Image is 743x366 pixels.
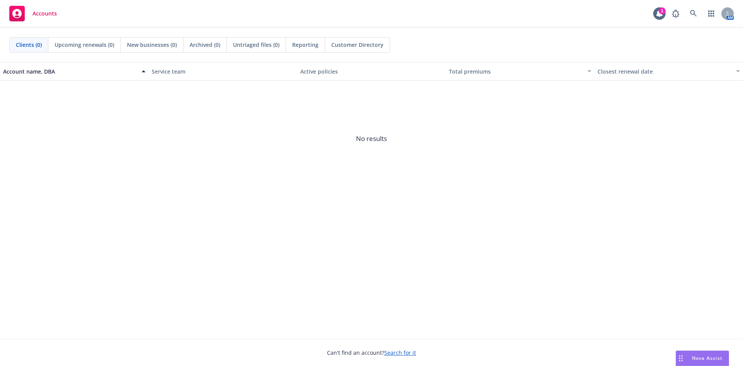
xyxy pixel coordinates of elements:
a: Search [686,6,701,21]
span: Nova Assist [692,355,722,361]
button: Closest renewal date [594,62,743,81]
a: Report a Bug [668,6,683,21]
div: Service team [152,67,294,76]
a: Accounts [6,3,60,24]
div: Closest renewal date [597,67,731,76]
button: Service team [149,62,297,81]
span: New businesses (0) [127,41,177,49]
span: Archived (0) [190,41,220,49]
span: Accounts [33,10,57,17]
button: Total premiums [446,62,594,81]
span: Upcoming renewals (0) [55,41,114,49]
a: Switch app [704,6,719,21]
span: Clients (0) [16,41,42,49]
div: Active policies [300,67,443,76]
a: Search for it [384,349,416,356]
button: Nova Assist [676,351,729,366]
div: 1 [659,7,666,14]
div: Total premiums [449,67,583,76]
span: Customer Directory [331,41,383,49]
div: Drag to move [676,351,686,366]
span: Untriaged files (0) [233,41,279,49]
span: Can't find an account? [327,349,416,357]
div: Account name, DBA [3,67,137,76]
button: Active policies [297,62,446,81]
span: Reporting [292,41,318,49]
